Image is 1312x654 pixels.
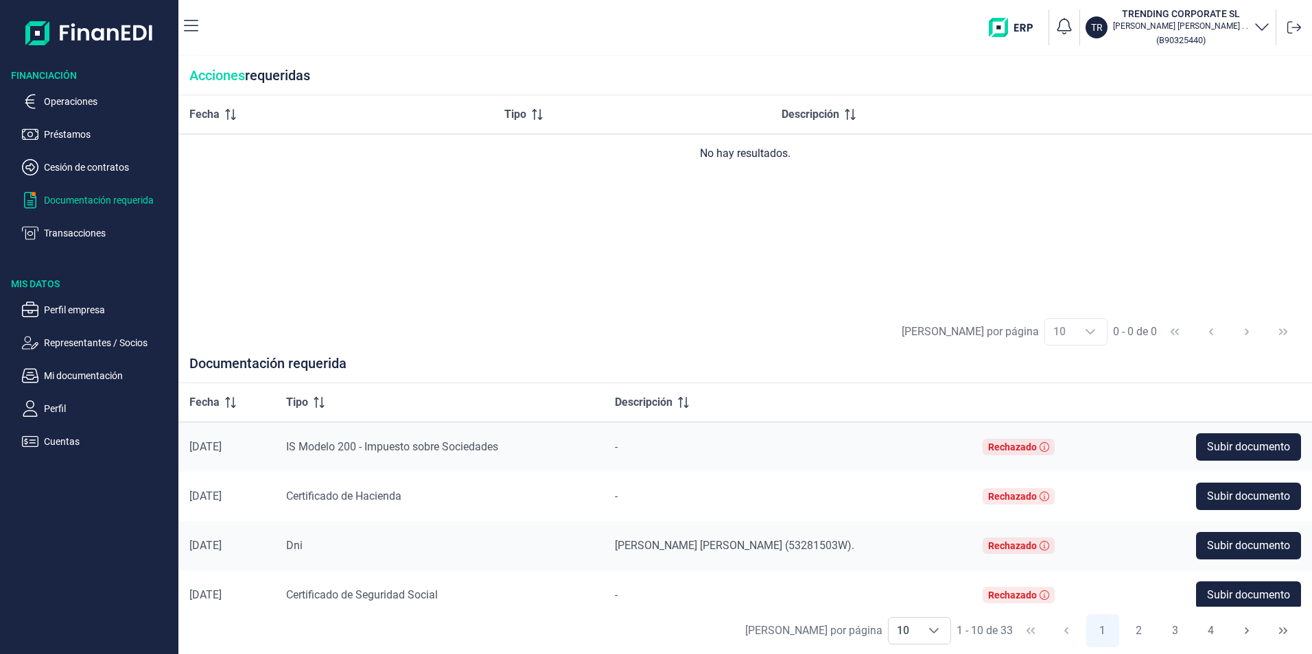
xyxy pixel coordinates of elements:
div: Rechazado [988,590,1037,601]
button: Page 2 [1122,614,1155,647]
button: Previous Page [1195,315,1228,348]
span: IS Modelo 200 - Impuesto sobre Sociedades [286,440,498,453]
span: Tipo [286,394,308,411]
span: Fecha [189,106,220,123]
button: Page 3 [1158,614,1191,647]
button: Préstamos [22,126,173,143]
button: Page 4 [1195,614,1228,647]
div: [PERSON_NAME] por página [745,622,882,639]
button: Subir documento [1196,433,1301,461]
p: Transacciones [44,225,173,241]
span: Fecha [189,394,220,411]
span: 0 - 0 de 0 [1113,326,1157,337]
span: - [615,440,618,453]
button: Cesión de contratos [22,159,173,175]
div: [DATE] [189,539,264,553]
button: Last Page [1267,315,1300,348]
span: - [615,588,618,601]
span: 10 [889,618,917,644]
div: [PERSON_NAME] por página [902,324,1039,340]
button: Next Page [1230,614,1263,647]
p: [PERSON_NAME] [PERSON_NAME] . . [1113,21,1248,32]
button: Operaciones [22,93,173,110]
p: Cuentas [44,433,173,450]
button: Transacciones [22,225,173,241]
span: Subir documento [1207,537,1290,554]
button: Representantes / Socios [22,335,173,351]
p: Cesión de contratos [44,159,173,175]
div: [DATE] [189,588,264,602]
div: Documentación requerida [178,355,1312,383]
button: TRTRENDING CORPORATE SL[PERSON_NAME] [PERSON_NAME] . .(B90325440) [1086,7,1270,48]
span: Certificado de Hacienda [286,489,401,502]
span: 1 - 10 de 33 [957,625,1013,636]
div: [DATE] [189,489,264,503]
span: Subir documento [1207,587,1290,603]
div: [DATE] [189,440,264,454]
button: First Page [1158,315,1191,348]
img: Logo de aplicación [25,11,154,55]
div: requeridas [178,56,1312,95]
button: Subir documento [1196,581,1301,609]
button: Next Page [1230,315,1263,348]
button: Perfil empresa [22,302,173,318]
p: TR [1091,21,1103,34]
span: Certificado de Seguridad Social [286,588,438,601]
div: Rechazado [988,441,1037,452]
p: Perfil [44,400,173,417]
span: Dni [286,539,303,552]
img: erp [989,18,1043,37]
button: Subir documento [1196,483,1301,510]
div: Choose [917,618,950,644]
button: Perfil [22,400,173,417]
span: Descripción [782,106,839,123]
p: Representantes / Socios [44,335,173,351]
button: Previous Page [1050,614,1083,647]
span: - [615,489,618,502]
div: No hay resultados. [189,145,1301,162]
p: Préstamos [44,126,173,143]
p: Perfil empresa [44,302,173,318]
span: Tipo [504,106,526,123]
span: [PERSON_NAME] [PERSON_NAME] (53281503W). [615,539,854,552]
p: Mi documentación [44,367,173,384]
div: Rechazado [988,540,1037,551]
button: Documentación requerida [22,192,173,208]
button: Page 1 [1086,614,1119,647]
button: First Page [1014,614,1047,647]
div: Rechazado [988,491,1037,502]
span: Subir documento [1207,439,1290,455]
small: Copiar cif [1156,35,1206,45]
button: Subir documento [1196,532,1301,559]
p: Operaciones [44,93,173,110]
span: Acciones [189,67,245,84]
span: Descripción [615,394,672,411]
p: Documentación requerida [44,192,173,208]
div: Choose [1074,319,1107,345]
h3: TRENDING CORPORATE SL [1113,7,1248,21]
button: Mi documentación [22,367,173,384]
span: Subir documento [1207,488,1290,505]
button: Cuentas [22,433,173,450]
button: Last Page [1267,614,1300,647]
